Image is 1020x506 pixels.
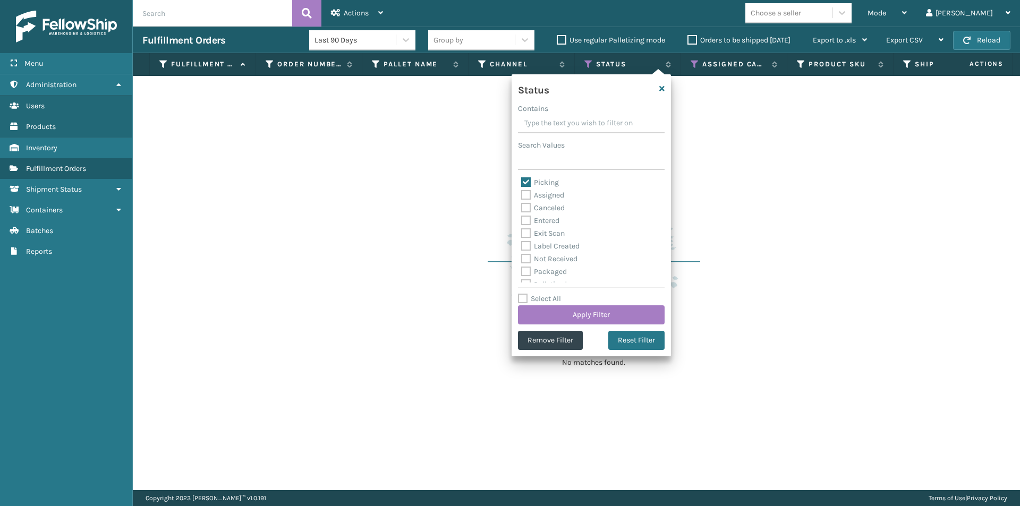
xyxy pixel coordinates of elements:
label: Contains [518,103,548,114]
label: Packaged [521,267,567,276]
label: Label Created [521,242,580,251]
span: Mode [868,8,886,18]
label: Canceled [521,203,565,212]
span: Batches [26,226,53,235]
span: Users [26,101,45,110]
img: logo [16,11,117,42]
div: Last 90 Days [314,35,397,46]
label: Assigned [521,191,564,200]
label: Palletized [521,280,567,289]
span: Export CSV [886,36,923,45]
label: Entered [521,216,559,225]
label: Channel [490,59,554,69]
label: Select All [518,294,561,303]
label: Order Number [277,59,342,69]
label: Use regular Palletizing mode [557,36,665,45]
span: Administration [26,80,76,89]
label: Pallet Name [384,59,448,69]
a: Terms of Use [929,494,965,502]
label: Picking [521,178,559,187]
label: Assigned Carrier Service [702,59,767,69]
label: Orders to be shipped [DATE] [687,36,790,45]
label: Ship By Date [915,59,979,69]
p: Copyright 2023 [PERSON_NAME]™ v 1.0.191 [146,490,266,506]
div: Choose a seller [751,7,801,19]
span: Reports [26,247,52,256]
h3: Fulfillment Orders [142,34,225,47]
span: Shipment Status [26,185,82,194]
label: Search Values [518,140,565,151]
label: Status [596,59,660,69]
a: Privacy Policy [967,494,1007,502]
button: Remove Filter [518,331,583,350]
label: Fulfillment Order Id [171,59,235,69]
span: Menu [24,59,43,68]
button: Reload [953,31,1010,50]
span: Export to .xls [813,36,856,45]
h4: Status [518,81,549,97]
span: Actions [344,8,369,18]
span: Fulfillment Orders [26,164,86,173]
input: Type the text you wish to filter on [518,114,665,133]
label: Product SKU [809,59,873,69]
button: Reset Filter [608,331,665,350]
label: Not Received [521,254,577,263]
label: Exit Scan [521,229,565,238]
span: Containers [26,205,63,215]
span: Actions [936,55,1010,73]
div: | [929,490,1007,506]
span: Products [26,122,56,131]
div: Group by [433,35,463,46]
button: Apply Filter [518,305,665,324]
span: Inventory [26,143,57,152]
